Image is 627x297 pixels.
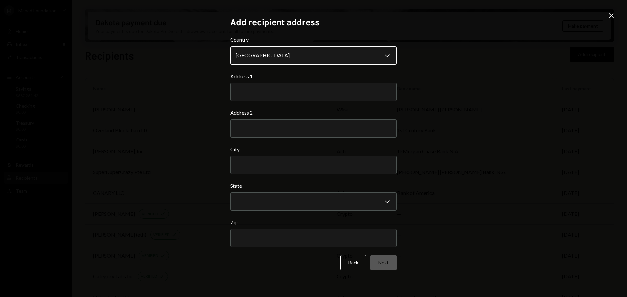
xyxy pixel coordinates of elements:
[230,145,397,153] label: City
[230,36,397,44] label: Country
[230,109,397,117] label: Address 2
[230,218,397,226] label: Zip
[230,16,397,28] h2: Add recipient address
[340,255,366,270] button: Back
[230,182,397,190] label: State
[230,46,397,65] button: Country
[230,72,397,80] label: Address 1
[230,192,397,211] button: State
